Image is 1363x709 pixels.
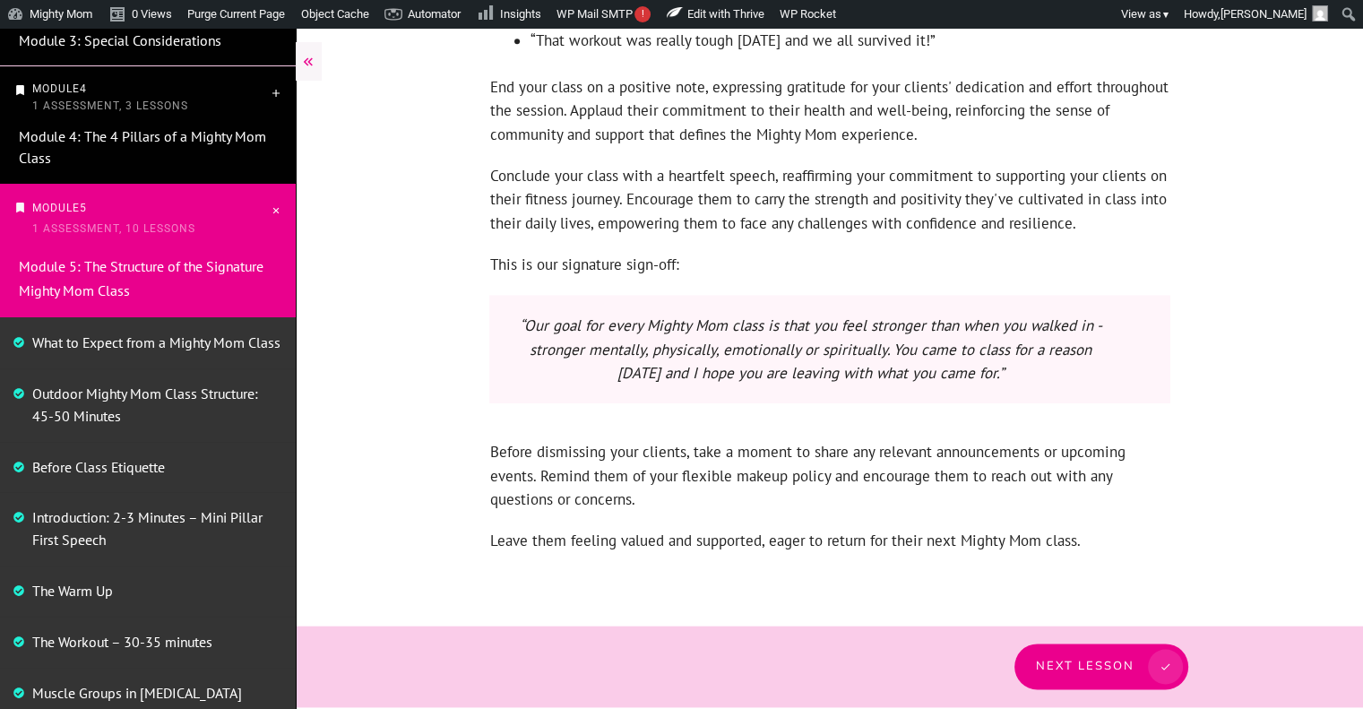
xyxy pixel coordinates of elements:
[19,127,266,168] a: Module 4: The 4 Pillars of a Mighty Mom Class
[1014,644,1188,689] a: Next Lesson
[32,222,195,235] span: 1 Assessment, 10 Lessons
[490,529,1169,570] p: Leave them feeling valued and supported, eager to return for their next Mighty Mom class.
[80,202,87,214] span: 5
[490,440,1169,529] p: Before dismissing your clients, take a moment to share any relevant announcements or upcoming eve...
[32,81,269,114] p: Module
[32,508,263,549] a: Introduction: 2-3 Minutes – Mini Pillar First Speech
[508,314,1114,385] p: “Our goal for every Mighty Mom class is that you feel stronger than when you walked in - stronger...
[490,75,1169,164] p: End your class on a positive note, expressing gratitude for your clients' dedication and effort t...
[32,385,258,425] a: Outdoor Mighty Mom Class Structure: 45-50 Minutes
[32,582,113,600] a: The Warm Up
[32,633,212,651] a: The Workout – 30-35 minutes
[1036,658,1134,672] span: Next Lesson
[490,164,1169,253] p: Conclude your class with a heartfelt speech, reaffirming your commitment to supporting your clien...
[32,333,280,351] a: What to Expect from a Mighty Mom Class
[490,253,1169,276] p: This is our signature sign-off:
[1161,9,1170,21] span: ▼
[32,99,188,112] span: 1 Assessment, 3 Lessons
[19,31,221,49] a: Module 3: Special Considerations
[19,257,263,299] a: Module 5: The Structure of the Signature Mighty Mom Class
[634,6,651,22] span: !
[531,29,1169,61] li: “That workout was really tough [DATE] and we all survived it!”
[500,7,541,21] span: Insights
[1221,7,1307,21] span: [PERSON_NAME]
[32,684,242,702] a: Muscle Groups in [MEDICAL_DATA]
[32,458,165,476] a: Before Class Etiquette
[32,198,269,239] p: Module
[80,82,87,95] span: 4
